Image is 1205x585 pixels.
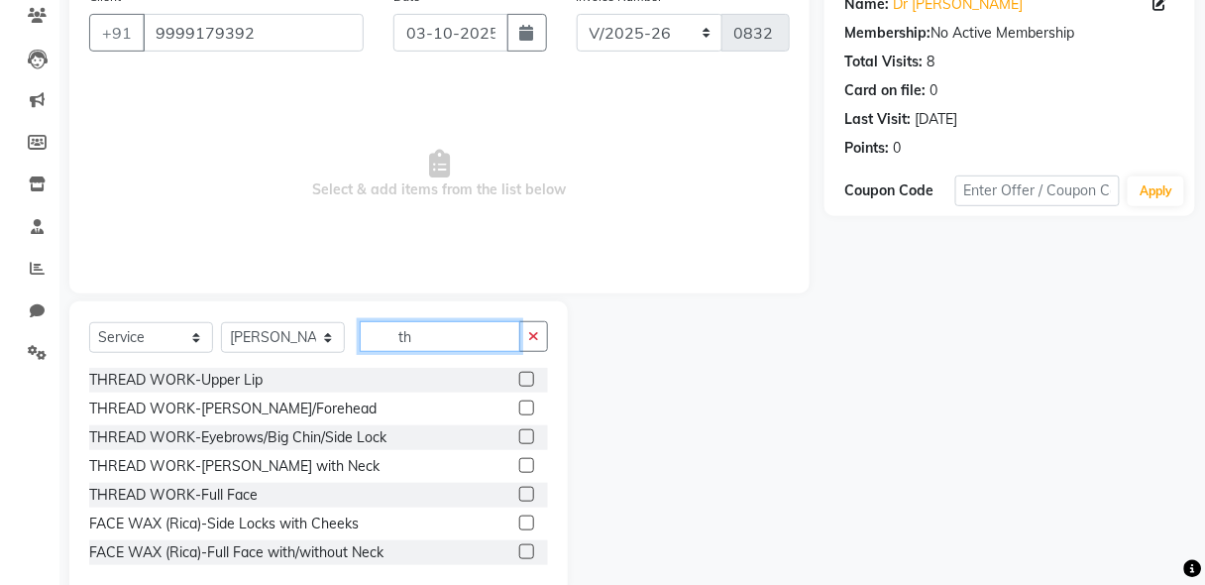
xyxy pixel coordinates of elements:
button: Apply [1128,176,1184,206]
span: Select & add items from the list below [89,75,790,274]
div: Membership: [844,23,931,44]
div: No Active Membership [844,23,1175,44]
div: THREAD WORK-Eyebrows/Big Chin/Side Lock [89,427,386,448]
input: Search or Scan [360,321,520,352]
div: FACE WAX (Rica)-Side Locks with Cheeks [89,514,359,534]
div: THREAD WORK-Full Face [89,485,258,506]
input: Enter Offer / Coupon Code [955,175,1121,206]
input: Search by Name/Mobile/Email/Code [143,14,364,52]
div: Card on file: [844,80,926,101]
div: Coupon Code [844,180,954,201]
div: [DATE] [915,109,957,130]
div: Total Visits: [844,52,923,72]
div: THREAD WORK-[PERSON_NAME]/Forehead [89,399,377,419]
div: THREAD WORK-[PERSON_NAME] with Neck [89,456,380,477]
div: 0 [893,138,901,159]
button: +91 [89,14,145,52]
div: Last Visit: [844,109,911,130]
div: Points: [844,138,889,159]
div: FACE WAX (Rica)-Full Face with/without Neck [89,542,383,563]
div: THREAD WORK-Upper Lip [89,370,263,391]
div: 0 [930,80,937,101]
div: 8 [927,52,934,72]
